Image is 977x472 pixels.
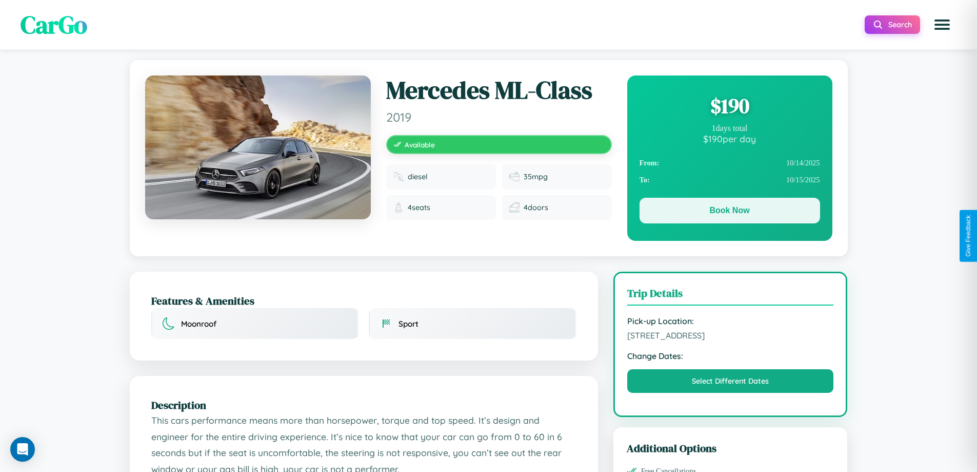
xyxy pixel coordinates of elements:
strong: To: [640,176,650,184]
div: $ 190 per day [640,133,820,144]
span: Search [888,20,912,29]
h2: Description [151,398,576,412]
img: Seats [393,202,404,213]
span: [STREET_ADDRESS] [627,330,834,341]
span: 4 seats [408,203,430,212]
div: Give Feedback [965,215,972,257]
img: Fuel type [393,172,404,182]
div: 1 days total [640,124,820,133]
h2: Features & Amenities [151,293,576,308]
strong: Pick-up Location: [627,316,834,326]
div: $ 190 [640,92,820,120]
span: Available [405,140,435,149]
span: diesel [408,172,428,181]
span: 4 doors [524,203,548,212]
h3: Additional Options [627,441,834,456]
span: Moonroof [181,319,216,329]
button: Search [865,15,920,34]
span: 35 mpg [524,172,548,181]
strong: From: [640,159,660,167]
img: Doors [509,202,520,213]
div: 10 / 14 / 2025 [640,155,820,172]
img: Fuel efficiency [509,172,520,182]
img: Mercedes ML-Class 2019 [145,75,371,219]
h1: Mercedes ML-Class [386,75,612,105]
span: 2019 [386,109,612,125]
button: Open menu [928,10,956,39]
span: CarGo [21,8,87,42]
button: Book Now [640,198,820,223]
button: Select Different Dates [627,369,834,393]
div: Open Intercom Messenger [10,437,35,462]
span: Sport [398,319,418,329]
h3: Trip Details [627,286,834,306]
div: 10 / 15 / 2025 [640,172,820,188]
strong: Change Dates: [627,351,834,361]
